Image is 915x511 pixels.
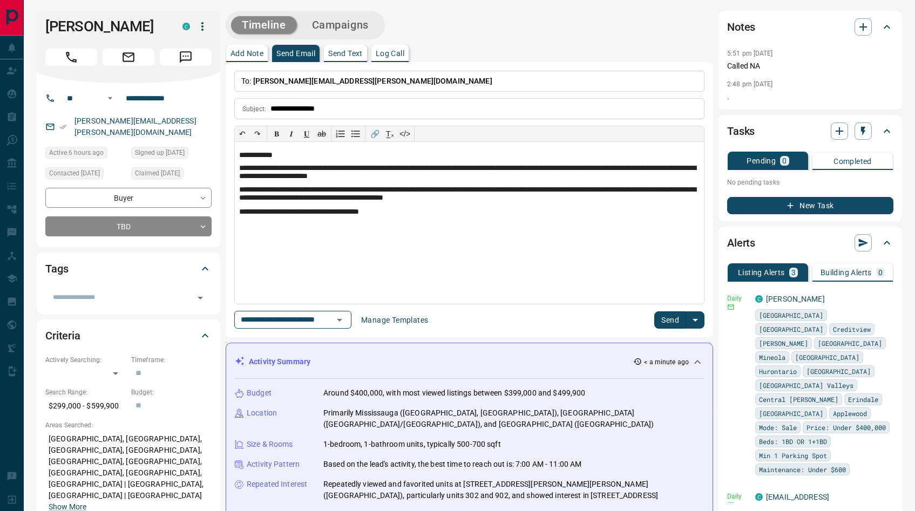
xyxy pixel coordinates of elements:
p: Areas Searched: [45,420,212,430]
span: Active 6 hours ago [49,147,104,158]
div: Wed May 21 2025 [131,147,212,162]
span: Message [160,49,212,66]
p: Activity Pattern [247,459,300,470]
button: Numbered list [333,126,348,141]
p: Listing Alerts [738,269,785,276]
div: Criteria [45,323,212,349]
button: Bullet list [348,126,363,141]
button: 𝐔 [299,126,314,141]
button: 🔗 [367,126,382,141]
p: Size & Rooms [247,439,293,450]
p: Location [247,407,277,419]
p: Repeated Interest [247,479,307,490]
p: Around $400,000, with most viewed listings between $399,000 and $499,900 [323,387,585,399]
svg: Email [727,303,735,311]
button: ↷ [250,126,265,141]
span: Claimed [DATE] [135,168,180,179]
button: </> [397,126,412,141]
p: Search Range: [45,387,126,397]
p: Primarily Mississauga ([GEOGRAPHIC_DATA], [GEOGRAPHIC_DATA]), [GEOGRAPHIC_DATA] ([GEOGRAPHIC_DATA... [323,407,704,430]
span: Mineola [759,352,785,363]
p: Called NA [727,60,893,72]
h2: Criteria [45,327,80,344]
div: condos.ca [182,23,190,30]
div: condos.ca [755,295,763,303]
span: [GEOGRAPHIC_DATA] [806,366,871,377]
p: 0 [878,269,883,276]
h2: Tasks [727,122,755,140]
span: [GEOGRAPHIC_DATA] [759,310,823,321]
div: split button [654,311,704,329]
button: Timeline [231,16,297,34]
span: [GEOGRAPHIC_DATA] [818,338,882,349]
span: Price: Under $400,000 [806,422,886,433]
button: Open [104,92,117,105]
p: Repeatedly viewed and favorited units at [STREET_ADDRESS][PERSON_NAME][PERSON_NAME] ([GEOGRAPHIC_... [323,479,704,501]
span: [GEOGRAPHIC_DATA] [759,408,823,419]
span: Hurontario [759,366,797,377]
div: Notes [727,14,893,40]
p: No pending tasks [727,174,893,190]
button: ab [314,126,329,141]
div: Activity Summary< a minute ago [235,352,704,372]
span: Creditview [833,324,871,335]
p: Pending [747,157,776,165]
p: < a minute ago [644,357,689,367]
h2: Notes [727,18,755,36]
p: Add Note [231,50,263,57]
button: ↶ [235,126,250,141]
p: 5:51 pm [DATE] [727,50,773,57]
a: [PERSON_NAME][EMAIL_ADDRESS][PERSON_NAME][DOMAIN_NAME] [74,117,196,137]
span: [PERSON_NAME] [759,338,808,349]
span: [GEOGRAPHIC_DATA] [795,352,859,363]
p: 3 [791,269,796,276]
p: Completed [833,158,872,165]
div: Tags [45,256,212,282]
span: Applewood [833,408,867,419]
span: Contacted [DATE] [49,168,100,179]
span: 𝐔 [304,130,309,138]
p: Based on the lead's activity, the best time to reach out is: 7:00 AM - 11:00 AM [323,459,581,470]
span: Signed up [DATE] [135,147,185,158]
svg: Email [727,501,735,509]
span: Min 1 Parking Spot [759,450,827,461]
span: [GEOGRAPHIC_DATA] Valleys [759,380,853,391]
span: Beds: 1BD OR 1+1BD [759,436,827,447]
button: Manage Templates [355,311,435,329]
div: Wed May 21 2025 [45,167,126,182]
p: Daily [727,294,749,303]
p: Budget [247,387,272,399]
p: Subject: [242,104,266,114]
h1: [PERSON_NAME] [45,18,166,35]
button: 𝑰 [284,126,299,141]
button: Campaigns [301,16,379,34]
p: Log Call [376,50,404,57]
button: T̲ₓ [382,126,397,141]
p: 1-bedroom, 1-bathroom units, typically 500-700 sqft [323,439,501,450]
a: [PERSON_NAME] [766,295,825,303]
p: $299,000 - $599,900 [45,397,126,415]
p: Building Alerts [821,269,872,276]
div: Wed Oct 15 2025 [45,147,126,162]
div: Tasks [727,118,893,144]
span: Central [PERSON_NAME] [759,394,838,405]
span: Email [103,49,154,66]
p: To: [234,71,704,92]
p: . [727,91,893,103]
s: ab [317,130,326,138]
p: Activity Summary [249,356,310,367]
span: [GEOGRAPHIC_DATA] [759,324,823,335]
button: Open [193,290,208,305]
div: Alerts [727,230,893,256]
button: New Task [727,197,893,214]
p: Actively Searching: [45,355,126,365]
div: TBD [45,216,212,236]
p: Send Email [276,50,315,57]
p: Send Text [328,50,363,57]
div: condos.ca [755,493,763,501]
p: 0 [782,157,787,165]
p: Budget: [131,387,212,397]
p: 2:48 pm [DATE] [727,80,773,88]
span: Mode: Sale [759,422,797,433]
p: Timeframe: [131,355,212,365]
